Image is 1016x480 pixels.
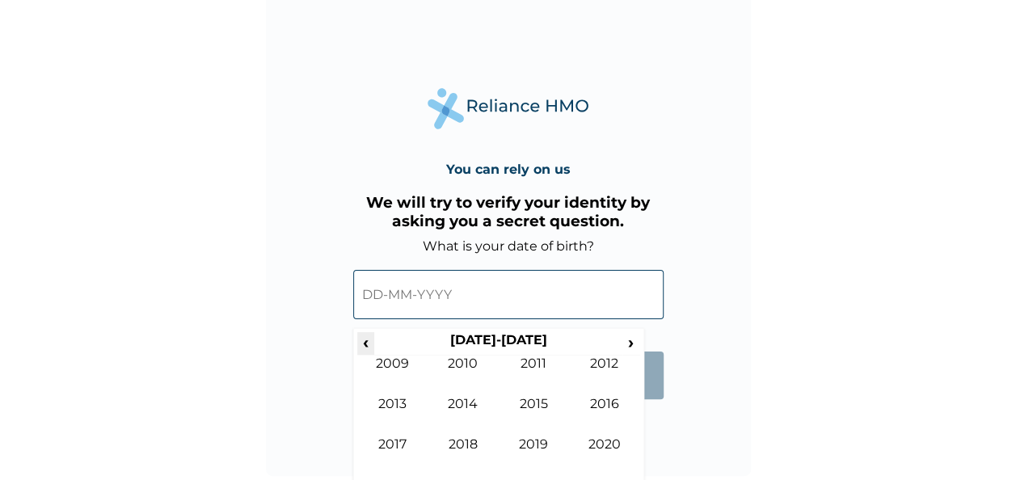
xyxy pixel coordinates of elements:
[569,396,640,436] td: 2016
[499,356,570,396] td: 2011
[446,162,571,177] h4: You can rely on us
[357,356,428,396] td: 2009
[357,396,428,436] td: 2013
[423,238,594,254] label: What is your date of birth?
[374,332,622,355] th: [DATE]-[DATE]
[353,270,664,319] input: DD-MM-YYYY
[499,436,570,477] td: 2019
[428,396,499,436] td: 2014
[622,332,640,352] span: ›
[428,88,589,129] img: Reliance Health's Logo
[428,356,499,396] td: 2010
[428,436,499,477] td: 2018
[569,436,640,477] td: 2020
[357,436,428,477] td: 2017
[569,356,640,396] td: 2012
[499,396,570,436] td: 2015
[357,332,374,352] span: ‹
[353,193,664,230] h3: We will try to verify your identity by asking you a secret question.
